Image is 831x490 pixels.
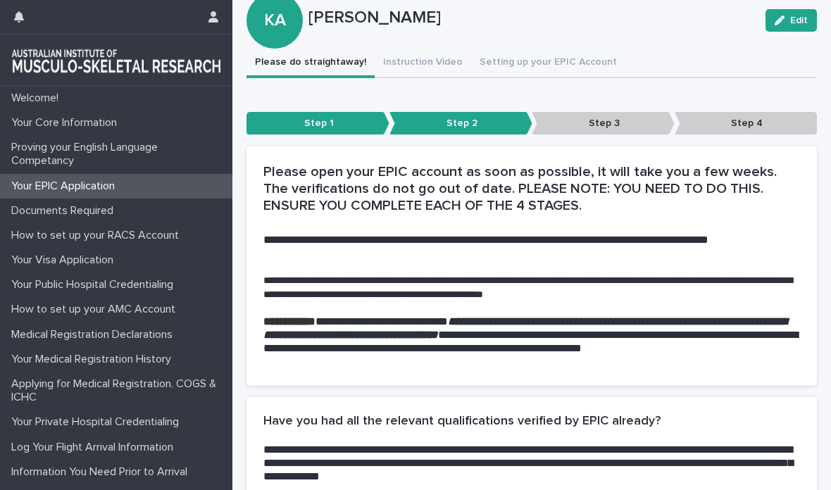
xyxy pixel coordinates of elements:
p: Your EPIC Application [6,180,126,193]
p: Proving your English Language Competancy [6,141,232,168]
p: Your Medical Registration History [6,353,182,366]
span: Edit [790,15,808,25]
p: Documents Required [6,204,125,218]
p: Step 4 [675,112,818,135]
p: Log Your Flight Arrival Information [6,441,185,454]
button: Please do straightaway! [246,49,375,78]
p: Your Visa Application [6,253,125,267]
button: Edit [766,9,817,32]
p: Step 2 [389,112,532,135]
p: Medical Registration Declarations [6,328,184,341]
p: Welcome! [6,92,70,105]
p: Step 3 [532,112,675,135]
p: Applying for Medical Registration. COGS & ICHC [6,377,232,404]
p: How to set up your RACS Account [6,229,190,242]
p: Your Private Hospital Credentialing [6,415,190,429]
p: Information You Need Prior to Arrival [6,465,199,479]
h2: Please open your EPIC account as soon as possible, it will take you a few weeks. The verification... [263,163,800,214]
p: Your Core Information [6,116,128,130]
h2: Have you had all the relevant qualifications verified by EPIC already? [263,414,661,429]
img: 1xcjEmqDTcmQhduivVBy [11,46,221,74]
button: Setting up your EPIC Account [471,49,625,78]
p: Your Public Hospital Credentialing [6,278,185,291]
p: [PERSON_NAME] [308,8,754,28]
p: How to set up your AMC Account [6,303,187,316]
p: Step 1 [246,112,389,135]
button: Instruction Video [375,49,471,78]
